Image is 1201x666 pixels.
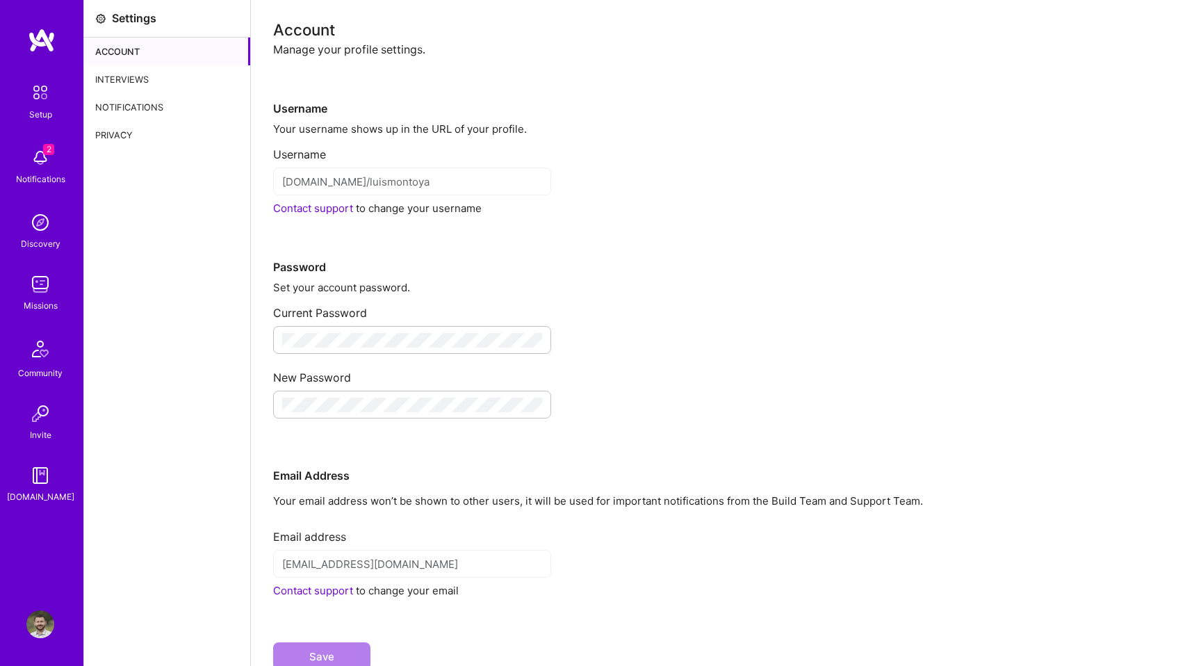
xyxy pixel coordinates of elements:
div: Community [18,366,63,380]
div: Your username shows up in the URL of your profile. [273,122,1179,136]
div: Set your account password. [273,280,1179,295]
div: New Password [273,359,1179,385]
img: teamwork [26,270,54,298]
div: Email Address [273,424,1179,483]
a: Contact support [273,202,353,215]
div: Interviews [84,65,250,93]
img: User Avatar [26,610,54,638]
div: to change your email [273,583,1179,598]
div: Privacy [84,121,250,149]
div: Username [273,57,1179,116]
div: Missions [24,298,58,313]
div: Invite [30,428,51,442]
a: Contact support [273,584,353,597]
img: Community [24,332,57,366]
div: Notifications [16,172,65,186]
img: setup [26,78,55,107]
div: Email address [273,519,1179,544]
img: Invite [26,400,54,428]
div: Account [84,38,250,65]
span: 2 [43,144,54,155]
div: [DOMAIN_NAME] [7,489,74,504]
p: Your email address won’t be shown to other users, it will be used for important notifications fro... [273,494,1179,508]
div: Setup [29,107,52,122]
div: Username [273,136,1179,162]
img: logo [28,28,56,53]
img: bell [26,144,54,172]
div: Notifications [84,93,250,121]
div: Settings [112,11,156,26]
div: Password [273,216,1179,275]
i: icon Settings [95,13,106,24]
div: Current Password [273,295,1179,320]
img: discovery [26,209,54,236]
div: Manage your profile settings. [273,42,1179,57]
img: guide book [26,462,54,489]
div: Account [273,22,1179,37]
div: Discovery [21,236,60,251]
div: to change your username [273,201,1179,216]
a: User Avatar [23,610,58,638]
